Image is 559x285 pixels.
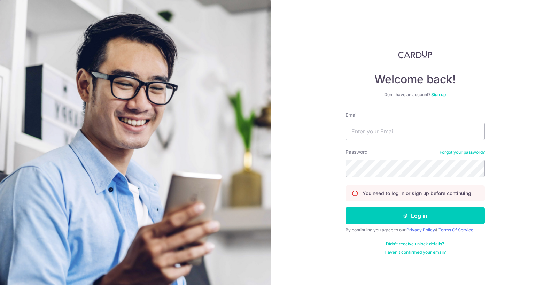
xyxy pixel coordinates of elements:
[346,92,485,98] div: Don’t have an account?
[398,50,432,59] img: CardUp Logo
[406,227,435,232] a: Privacy Policy
[346,148,368,155] label: Password
[346,123,485,140] input: Enter your Email
[346,227,485,233] div: By continuing you agree to our &
[440,149,485,155] a: Forgot your password?
[346,207,485,224] button: Log in
[363,190,473,197] p: You need to log in or sign up before continuing.
[438,227,473,232] a: Terms Of Service
[346,72,485,86] h4: Welcome back!
[346,111,357,118] label: Email
[385,249,446,255] a: Haven't confirmed your email?
[386,241,444,247] a: Didn't receive unlock details?
[431,92,446,97] a: Sign up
